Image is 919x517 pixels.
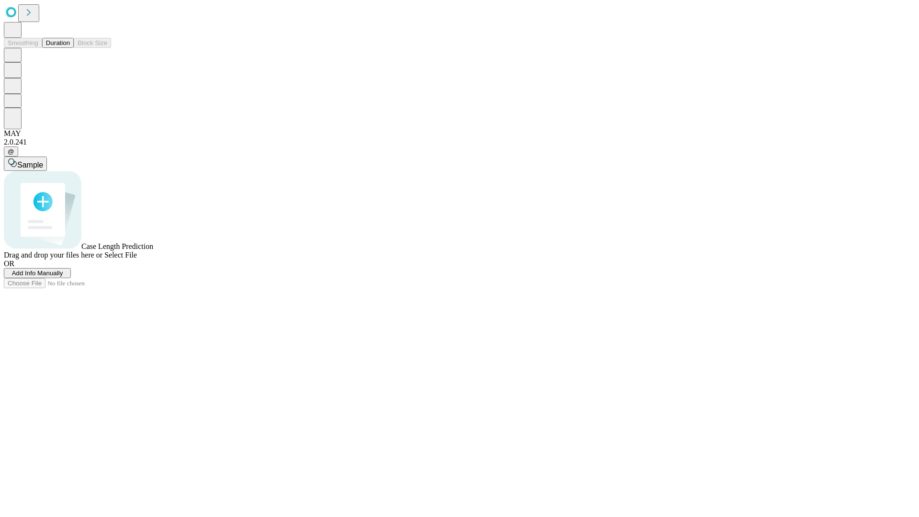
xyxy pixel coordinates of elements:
[4,146,18,157] button: @
[42,38,74,48] button: Duration
[74,38,111,48] button: Block Size
[12,270,63,277] span: Add Info Manually
[8,148,14,155] span: @
[4,129,915,138] div: MAY
[4,38,42,48] button: Smoothing
[81,242,153,250] span: Case Length Prediction
[17,161,43,169] span: Sample
[4,251,102,259] span: Drag and drop your files here or
[4,259,14,268] span: OR
[4,157,47,171] button: Sample
[104,251,137,259] span: Select File
[4,138,915,146] div: 2.0.241
[4,268,71,278] button: Add Info Manually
